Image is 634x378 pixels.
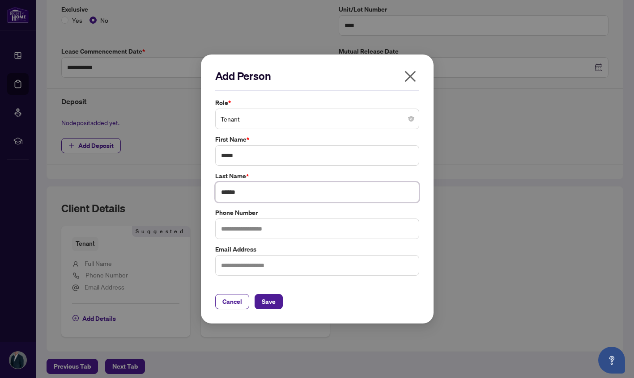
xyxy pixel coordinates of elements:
span: Save [262,294,276,309]
span: close [403,69,417,84]
span: Tenant [221,110,414,127]
h2: Add Person [215,69,419,83]
button: Open asap [598,347,625,374]
span: close-circle [408,116,414,122]
button: Save [255,294,283,309]
label: Email Address [215,244,419,254]
label: Last Name [215,171,419,181]
label: First Name [215,134,419,144]
label: Phone Number [215,208,419,218]
span: Cancel [222,294,242,309]
button: Cancel [215,294,249,309]
label: Role [215,98,419,108]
